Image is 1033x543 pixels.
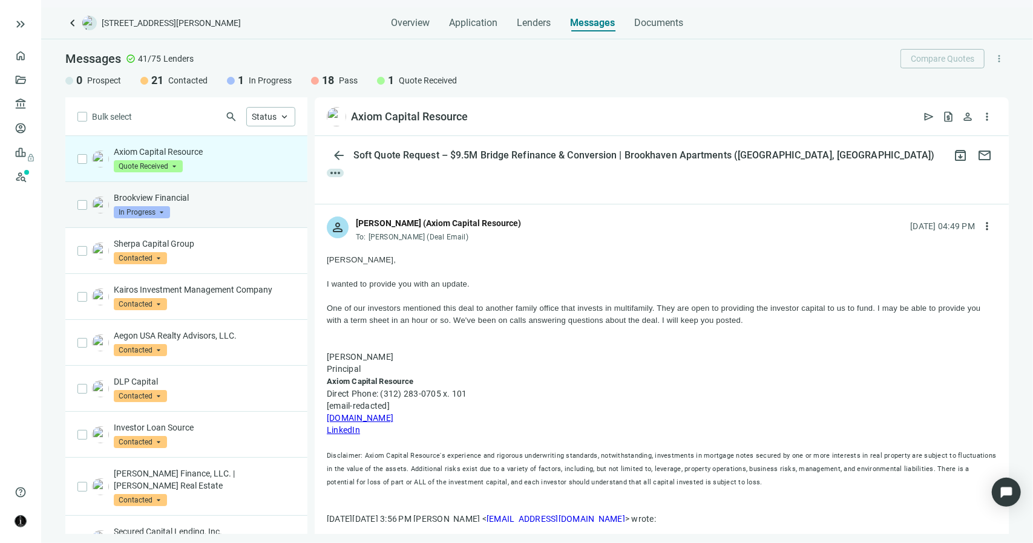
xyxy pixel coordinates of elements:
[92,288,109,305] img: 32e5d180-2127-473a-99f0-b7ac69551aa4
[570,17,615,28] span: Messages
[356,216,521,230] div: [PERSON_NAME] (Axiom Capital Resource)
[114,160,183,172] span: Quote Received
[517,17,551,29] span: Lenders
[910,219,975,233] div: [DATE] 04:49 PM
[92,426,109,443] img: 917acf5e-07f8-45b9-9335-2847a5d0b34d
[994,53,1005,64] span: more_vert
[87,74,121,86] span: Prospect
[939,107,958,126] button: request_quote
[958,107,977,126] button: person
[449,17,497,29] span: Application
[238,73,244,88] span: 1
[919,107,939,126] button: send
[252,112,277,122] span: Status
[351,109,468,124] div: Axiom Capital Resource
[962,111,974,123] span: person
[92,110,132,123] span: Bulk select
[114,284,295,296] p: Kairos Investment Management Company
[76,73,82,88] span: 0
[15,516,26,527] img: avatar
[168,74,208,86] span: Contacted
[327,107,346,126] img: 24d43aff-89e2-4992-b51a-c358918be0bb
[330,220,345,235] span: person
[279,111,290,122] span: keyboard_arrow_up
[92,478,109,495] img: 82d333c4-b4a8-47c4-91f4-1c91c19e1a34
[65,16,80,30] a: keyboard_arrow_left
[339,74,358,86] span: Pass
[249,74,292,86] span: In Progress
[981,111,993,123] span: more_vert
[92,242,109,259] img: 507ab297-7134-4cf9-a5d5-df901da1d439
[977,107,997,126] button: more_vert
[92,334,109,351] img: a69f3eab-5229-4df6-b840-983cd4e2be87
[977,216,997,236] button: more_vert
[102,17,241,29] span: [STREET_ADDRESS][PERSON_NAME]
[114,238,295,250] p: Sherpa Capital Group
[114,206,170,218] span: In Progress
[981,220,993,232] span: more_vert
[138,53,161,65] span: 41/75
[327,169,344,177] span: more_horiz
[388,73,394,88] span: 1
[114,390,167,402] span: Contacted
[65,51,121,66] span: Messages
[114,525,295,538] p: Secured Capital Lending, Inc.
[399,74,457,86] span: Quote Received
[114,436,167,448] span: Contacted
[92,197,109,213] img: f11a60fd-477f-48d3-8113-3e2f32cc161d
[114,344,167,356] span: Contacted
[114,421,295,434] p: Investor Loan Source
[225,111,237,123] span: search
[948,143,972,167] button: archive
[977,148,992,163] span: mail
[989,49,1009,68] button: more_vert
[114,376,295,388] p: DLP Capital
[351,149,937,161] div: Soft Quote Request – $9.5M Bridge Refinance & Conversion | Brookhaven Apartments ([GEOGRAPHIC_DAT...
[13,17,28,31] button: keyboard_double_arrow_right
[114,192,295,204] p: Brookview Financial
[114,298,167,310] span: Contacted
[92,380,109,397] img: e1adfaf1-c1e5-4a27-8d0e-77d95da5e3c5
[391,17,430,29] span: Overview
[114,252,167,264] span: Contacted
[15,486,27,498] span: help
[114,330,295,342] p: Aegon USA Realty Advisors, LLC.
[923,111,935,123] span: send
[900,49,985,68] button: Compare Quotes
[82,16,97,30] img: deal-logo
[942,111,954,123] span: request_quote
[92,151,109,167] img: 24d43aff-89e2-4992-b51a-c358918be0bb
[114,146,295,158] p: Axiom Capital Resource
[332,148,346,163] span: arrow_back
[126,54,136,63] span: check_circle
[972,143,997,167] button: mail
[953,148,968,163] span: archive
[356,232,521,242] div: To:
[992,478,1021,507] div: Open Intercom Messenger
[163,53,194,65] span: Lenders
[114,467,295,492] p: [PERSON_NAME] Finance, LLC. | [PERSON_NAME] Real Estate
[151,73,163,88] span: 21
[114,494,167,506] span: Contacted
[634,17,683,29] span: Documents
[327,143,351,167] button: arrow_back
[322,73,334,88] span: 18
[369,233,468,241] span: [PERSON_NAME] (Deal Email)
